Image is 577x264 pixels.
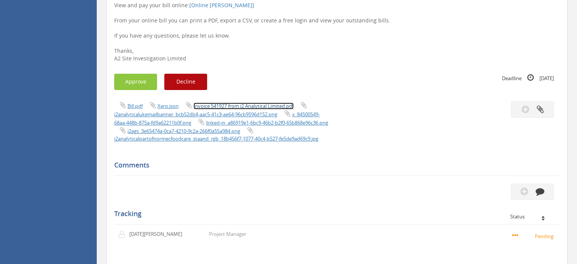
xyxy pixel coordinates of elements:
a: x_84500549-68aa-448b-875a-fd9a62211b0f.png [114,111,320,126]
a: i2ags_3e65474a-0ca7-4210-9c2a-266f0a55a984.png [127,128,240,134]
a: i2analyticalukemailbanner_bcb52db4-aac5-41c3-ae64-96cb9596d152.png [114,111,277,118]
img: user-icon.png [118,231,129,238]
h5: Tracking [114,210,554,218]
a: Bill.pdf [127,103,143,109]
small: Pending [512,232,556,240]
small: Deadline [DATE] [502,74,554,82]
a: [Online [PERSON_NAME]] [189,2,254,9]
button: Approve [114,74,157,90]
a: i2analyticalpartofnormecfoodcare_staand_rgb_18b456f7-1077-40c4-b527-fe5de9ad69c9.jpg [114,135,318,142]
p: Project Manager [209,231,246,238]
p: [DATE][PERSON_NAME] [129,231,182,238]
a: Invoice 541927 from i2 Analytical Limited.pdf [193,103,294,109]
button: Decline [164,74,207,90]
div: Status [510,214,554,219]
a: linked-in_a86919e1-6bc9-46b2-b2f0-65b868e96c36.png [206,119,328,126]
a: Xero.json [157,103,179,109]
h5: Comments [114,161,554,169]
